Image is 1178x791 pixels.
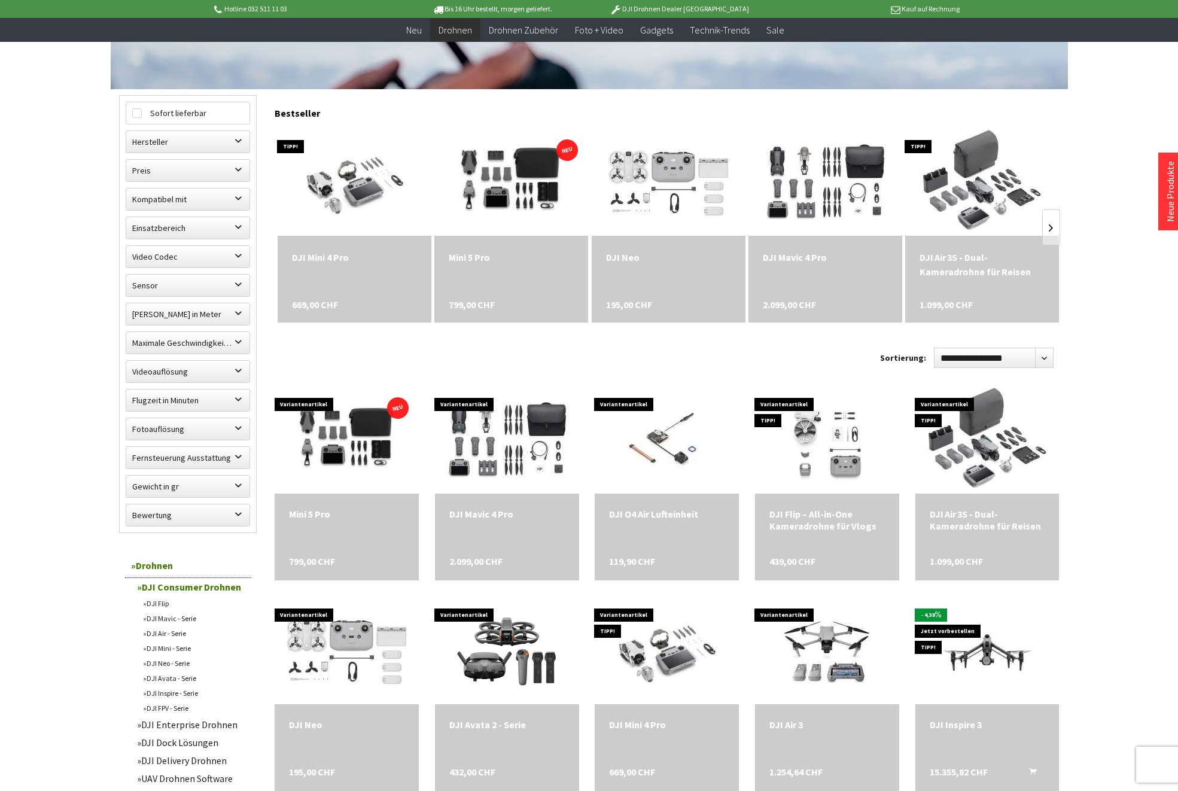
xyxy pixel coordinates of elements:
[930,508,1045,532] a: DJI Air 3S - Dual-Kameradrohne für Reisen 1.099,00 CHF
[292,297,338,312] span: 669,00 CHF
[753,128,897,236] img: DJI Mavic 4 Pro
[763,250,888,264] a: DJI Mavic 4 Pro 2.099,00 CHF
[449,555,503,567] span: 2.099,00 CHF
[449,508,565,520] div: DJI Mavic 4 Pro
[126,102,249,124] label: Sofort lieferbar
[131,734,251,752] a: DJI Dock Lösungen
[575,24,623,36] span: Foto + Video
[126,361,249,382] label: Videoauflösung
[763,250,888,264] div: DJI Mavic 4 Pro
[131,578,251,596] a: DJI Consumer Drohnen
[681,18,758,42] a: Technik-Trends
[126,160,249,181] label: Preis
[275,95,1060,125] div: Bestseller
[632,18,681,42] a: Gadgets
[690,24,750,36] span: Technik-Trends
[769,766,823,778] span: 1.254,64 CHF
[212,2,399,16] p: Hotline 032 511 11 03
[126,332,249,354] label: Maximale Geschwindigkeit in km/h
[480,18,567,42] a: Drohnen Zubehör
[920,250,1045,279] div: DJI Air 3S - Dual-Kameradrohne für Reisen
[609,766,655,778] span: 669,00 CHF
[131,752,251,769] a: DJI Delivery Drohnen
[758,18,793,42] a: Sale
[930,555,983,567] span: 1.099,00 CHF
[606,297,652,312] span: 195,00 CHF
[449,719,565,731] a: DJI Avata 2 - Serie 432,00 CHF
[773,597,881,704] img: DJI Air 3
[930,719,1045,731] a: DJI Inspire 3 15.355,82 CHF In den Warenkorb
[924,386,1051,494] img: DJI Air 3S - Dual-Kameradrohne für Reisen
[126,246,249,267] label: Video Codec
[920,250,1045,279] a: DJI Air 3S - Dual-Kameradrohne für Reisen 1.099,00 CHF
[930,719,1045,731] div: DJI Inspire 3
[606,250,731,264] div: DJI Neo
[126,275,249,296] label: Sensor
[930,508,1045,532] div: DJI Air 3S - Dual-Kameradrohne für Reisen
[137,641,251,656] a: DJI Mini - Serie
[605,128,732,236] img: DJI Neo
[289,508,404,520] a: Mini 5 Pro 799,00 CHF
[449,250,574,264] a: Mini 5 Pro 799,00 CHF
[126,217,249,239] label: Einsatzbereich
[435,386,579,494] img: DJI Mavic 4 Pro
[289,766,335,778] span: 195,00 CHF
[609,555,655,567] span: 119,90 CHF
[434,130,588,233] img: Mini 5 Pro
[599,597,734,704] img: DJI Mini 4 Pro
[769,555,815,567] span: 439,00 CHF
[289,508,404,520] div: Mini 5 Pro
[126,390,249,411] label: Flugzeit in Minuten
[586,2,772,16] p: DJI Drohnen Dealer [GEOGRAPHIC_DATA]
[567,18,632,42] a: Foto + Video
[769,508,885,532] a: DJI Flip – All-in-One Kameradrohne für Vlogs 439,00 CHF
[609,719,725,731] a: DJI Mini 4 Pro 669,00 CHF
[399,2,586,16] p: Bis 16 Uhr bestellt, morgen geliefert.
[126,476,249,497] label: Gewicht in gr
[439,24,472,36] span: Drohnen
[137,671,251,686] a: DJI Avata - Serie
[449,250,574,264] div: Mini 5 Pro
[398,18,430,42] a: Neu
[137,686,251,701] a: DJI Inspire - Serie
[609,508,725,520] div: DJI O4 Air Lufteinheit
[126,188,249,210] label: Kompatibel mit
[606,250,731,264] a: DJI Neo 195,00 CHF
[609,719,725,731] div: DJI Mini 4 Pro
[287,128,422,236] img: DJI Mini 4 Pro
[449,297,495,312] span: 799,00 CHF
[292,250,417,264] a: DJI Mini 4 Pro 669,00 CHF
[453,597,561,704] img: DJI Avata 2 - Serie
[769,508,885,532] div: DJI Flip – All-in-One Kameradrohne für Vlogs
[137,596,251,611] a: DJI Flip
[449,766,495,778] span: 432,00 CHF
[126,131,249,153] label: Hersteller
[449,508,565,520] a: DJI Mavic 4 Pro 2.099,00 CHF
[137,656,251,671] a: DJI Neo - Serie
[918,128,1046,236] img: DJI Air 3S - Dual-Kameradrohne für Reisen
[769,719,885,731] div: DJI Air 3
[283,597,410,704] img: DJI Neo
[289,719,404,731] a: DJI Neo 195,00 CHF
[609,508,725,520] a: DJI O4 Air Lufteinheit 119,90 CHF
[920,297,973,312] span: 1.099,00 CHF
[137,611,251,626] a: DJI Mavic - Serie
[131,716,251,734] a: DJI Enterprise Drohnen
[289,555,335,567] span: 799,00 CHF
[289,719,404,731] div: DJI Neo
[125,553,251,578] a: Drohnen
[489,24,558,36] span: Drohnen Zubehör
[137,701,251,716] a: DJI FPV - Serie
[449,719,565,731] div: DJI Avata 2 - Serie
[773,2,960,16] p: Kauf auf Rechnung
[930,766,988,778] span: 15.355,82 CHF
[880,348,926,367] label: Sortierung:
[126,447,249,468] label: Fernsteuerung Ausstattung
[430,18,480,42] a: Drohnen
[1015,766,1043,781] button: In den Warenkorb
[755,386,899,494] img: DJI Flip – All-in-One Kameradrohne für Vlogs
[769,719,885,731] a: DJI Air 3 1.254,64 CHF
[126,418,249,440] label: Fotoauflösung
[766,24,784,36] span: Sale
[275,392,419,488] img: Mini 5 Pro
